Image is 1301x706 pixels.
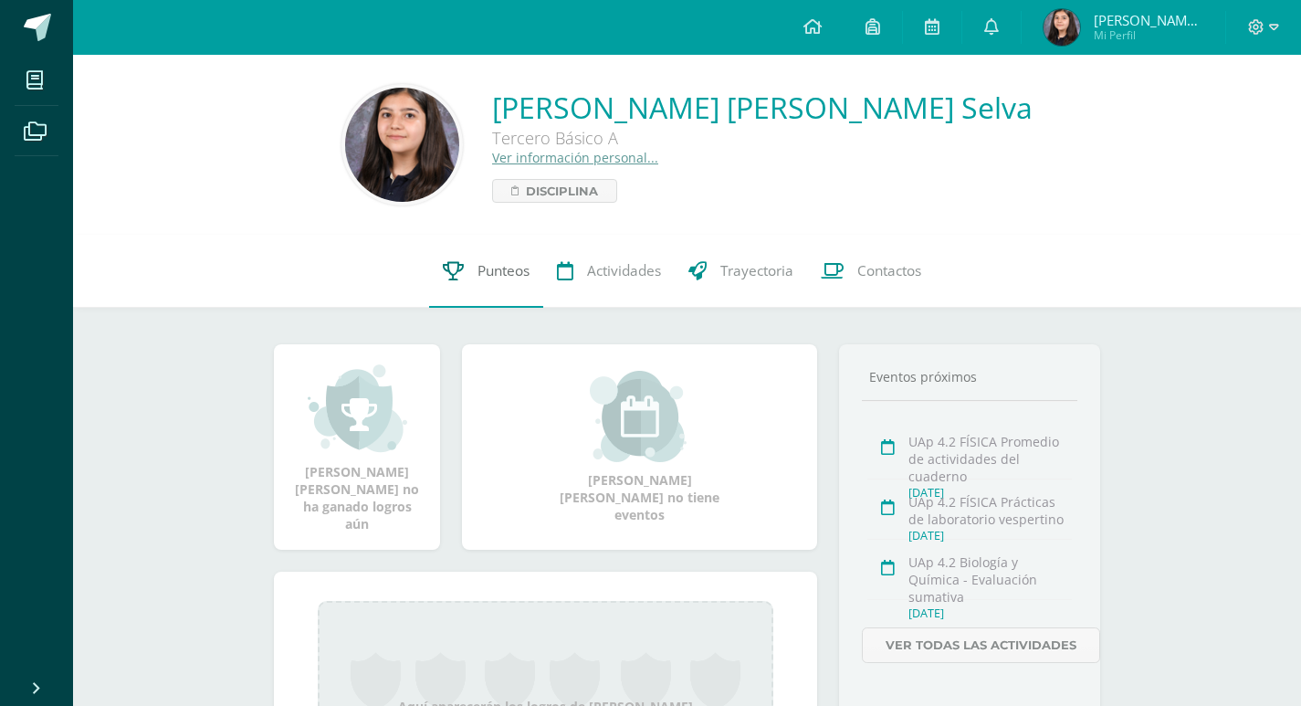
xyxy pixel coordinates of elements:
a: [PERSON_NAME] [PERSON_NAME] Selva [492,88,1033,127]
img: achievement_small.png [308,363,407,454]
div: [DATE] [908,606,1072,621]
a: Punteos [429,235,543,308]
span: Contactos [857,261,921,280]
span: Trayectoria [720,261,793,280]
span: Actividades [587,261,661,280]
span: Mi Perfil [1094,27,1203,43]
div: [PERSON_NAME] [PERSON_NAME] no tiene eventos [549,371,731,523]
div: UAp 4.2 Biología y Química - Evaluación sumativa [908,553,1072,606]
a: Ver todas las actividades [862,627,1100,663]
span: [PERSON_NAME] [PERSON_NAME] [1094,11,1203,29]
div: UAp 4.2 FÍSICA Promedio de actividades del cuaderno [908,433,1072,485]
span: Punteos [477,261,530,280]
img: event_small.png [590,371,689,462]
img: 967cf4c858b0e04b5501d3015b0e3bec.png [345,88,459,202]
div: UAp 4.2 FÍSICA Prácticas de laboratorio vespertino [908,493,1072,528]
div: Eventos próximos [862,368,1077,385]
div: Tercero Básico A [492,127,1033,149]
a: Trayectoria [675,235,807,308]
div: [PERSON_NAME] [PERSON_NAME] no ha ganado logros aún [292,363,422,532]
a: Ver información personal... [492,149,658,166]
img: 269a2f37cfa68bc2c554758401e3d52c.png [1044,9,1080,46]
div: [DATE] [908,528,1072,543]
a: Disciplina [492,179,617,203]
a: Actividades [543,235,675,308]
span: Disciplina [526,180,598,202]
a: Contactos [807,235,935,308]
